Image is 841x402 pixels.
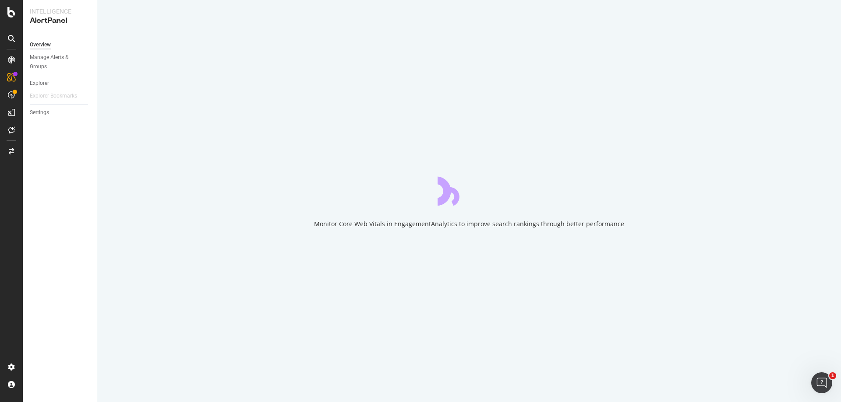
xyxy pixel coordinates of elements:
a: Settings [30,108,91,117]
div: Explorer [30,79,49,88]
div: Monitor Core Web Vitals in EngagementAnalytics to improve search rankings through better performance [314,220,624,228]
div: Intelligence [30,7,90,16]
a: Manage Alerts & Groups [30,53,91,71]
div: Settings [30,108,49,117]
span: 1 [829,372,836,379]
div: animation [438,174,501,206]
a: Overview [30,40,91,49]
a: Explorer [30,79,91,88]
iframe: Intercom live chat [811,372,832,393]
div: AlertPanel [30,16,90,26]
div: Explorer Bookmarks [30,91,77,101]
div: Overview [30,40,51,49]
div: Manage Alerts & Groups [30,53,82,71]
a: Explorer Bookmarks [30,91,86,101]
